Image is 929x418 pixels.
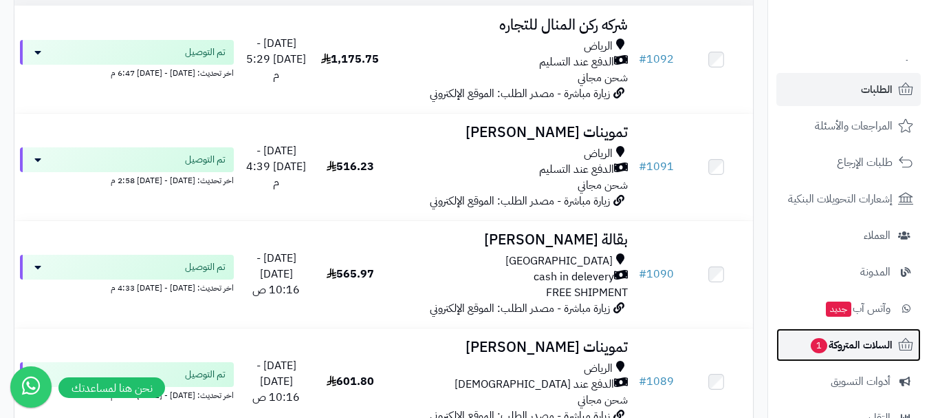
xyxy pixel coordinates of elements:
[20,65,234,79] div: اخر تحديث: [DATE] - [DATE] 6:47 م
[639,266,646,282] span: #
[185,260,226,274] span: تم التوصيل
[185,45,226,59] span: تم التوصيل
[864,226,890,245] span: العملاء
[776,292,921,325] a: وآتس آبجديد
[776,255,921,289] a: المدونة
[584,361,613,377] span: الرياض
[639,158,646,175] span: #
[776,146,921,179] a: طلبات الإرجاع
[393,17,628,33] h3: شركه ركن المنال للتجاره
[837,153,893,172] span: طلبات الإرجاع
[505,253,613,269] span: [GEOGRAPHIC_DATA]
[776,219,921,252] a: العملاء
[584,146,613,162] span: الرياض
[20,172,234,187] div: اخر تحديث: [DATE] - [DATE] 2:58 م
[185,153,226,167] span: تم التوصيل
[185,368,226,382] span: تم التوصيل
[534,269,614,285] span: cash in delevery
[539,162,614,178] span: الدفع عند التسليم
[776,182,921,216] a: إشعارات التحويلات البنكية
[639,373,674,390] a: #1089
[578,392,628,408] span: شحن مجاني
[455,377,614,393] span: الدفع عند [DEMOGRAPHIC_DATA]
[639,51,674,67] a: #1092
[824,299,890,318] span: وآتس آب
[776,365,921,398] a: أدوات التسويق
[327,266,374,282] span: 565.97
[430,300,610,317] span: زيارة مباشرة - مصدر الطلب: الموقع الإلكتروني
[639,373,646,390] span: #
[584,39,613,54] span: الرياض
[327,158,374,175] span: 516.23
[430,193,610,209] span: زيارة مباشرة - مصدر الطلب: الموقع الإلكتروني
[20,280,234,294] div: اخر تحديث: [DATE] - [DATE] 4:33 م
[246,143,306,191] span: [DATE] - [DATE] 4:39 م
[546,284,628,301] span: FREE SHIPMENT
[539,54,614,70] span: الدفع عند التسليم
[811,338,827,353] span: 1
[393,232,628,248] h3: بقالة [PERSON_NAME]
[809,335,893,355] span: السلات المتروكة
[776,328,921,362] a: السلات المتروكة1
[252,250,300,298] span: [DATE] - [DATE] 10:16 ص
[252,357,300,406] span: [DATE] - [DATE] 10:16 ص
[430,85,610,102] span: زيارة مباشرة - مصدر الطلب: الموقع الإلكتروني
[321,51,379,67] span: 1,175.75
[831,372,890,391] span: أدوات التسويق
[861,80,893,99] span: الطلبات
[788,189,893,209] span: إشعارات التحويلات البنكية
[393,125,628,140] h3: تموينات [PERSON_NAME]
[826,302,851,317] span: جديد
[246,35,306,83] span: [DATE] - [DATE] 5:29 م
[776,73,921,106] a: الطلبات
[639,266,674,282] a: #1090
[578,70,628,86] span: شحن مجاني
[393,339,628,355] h3: تموينات [PERSON_NAME]
[860,262,890,282] span: المدونة
[815,116,893,136] span: المراجعات والأسئلة
[639,158,674,175] a: #1091
[639,51,646,67] span: #
[327,373,374,390] span: 601.80
[578,177,628,194] span: شحن مجاني
[776,109,921,143] a: المراجعات والأسئلة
